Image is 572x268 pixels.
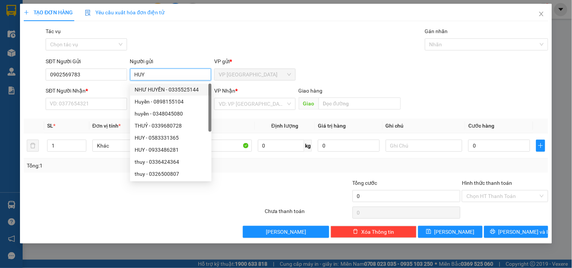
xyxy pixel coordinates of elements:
div: HUY - 0933486281 [130,144,212,156]
span: SL [47,123,53,129]
span: Giao hàng [299,88,323,94]
button: save[PERSON_NAME] [418,226,482,238]
button: Close [531,4,552,25]
div: KHOA [6,24,83,33]
div: 0927172617 [88,33,165,44]
span: plus [24,10,29,15]
div: Tổng: 1 [27,161,221,170]
button: delete [27,140,39,152]
input: VD: Bàn, Ghế [175,140,251,152]
div: VP [GEOGRAPHIC_DATA] [88,6,165,24]
div: Huyền - 0898155104 [135,97,207,106]
div: VP gửi [214,57,295,65]
button: plus [536,140,545,152]
div: 100.000 [87,49,166,59]
span: Xóa Thông tin [361,228,394,236]
div: HUY - 0583331365 [135,134,207,142]
div: VP [GEOGRAPHIC_DATA] [6,6,83,24]
span: TẠO ĐƠN HÀNG [24,9,73,15]
span: CC : [87,50,98,58]
input: Dọc đường [319,97,401,110]
label: Hình thức thanh toán [462,180,512,186]
label: Gán nhãn [425,28,448,34]
span: save [426,229,431,235]
span: [PERSON_NAME] và In [498,228,551,236]
div: PHÚC [88,24,165,33]
div: huyền - 0348045080 [130,108,212,120]
img: icon [85,10,91,16]
span: Cước hàng [468,123,494,129]
div: thuy - 0336424364 [135,158,207,166]
span: Nhận: [88,7,106,15]
div: Chưa thanh toán [264,207,351,220]
div: SĐT Người Gửi [46,57,127,65]
div: thuy - 0326500807 [135,170,207,178]
div: SĐT Người Nhận [46,87,127,95]
label: Tác vụ [46,28,61,34]
span: Tổng cước [353,180,377,186]
span: Đơn vị tính [92,123,121,129]
span: Giá trị hàng [318,123,346,129]
input: Ghi Chú [386,140,462,152]
span: Giao [299,97,319,110]
div: Huyền - 0898155104 [130,96,212,108]
span: [PERSON_NAME] [266,228,306,236]
button: deleteXóa Thông tin [331,226,417,238]
span: plus [537,143,545,149]
span: VP Tân Bình [219,69,291,80]
span: Khác [97,140,164,151]
div: 0948158647 [6,33,83,44]
span: Định lượng [271,123,298,129]
div: NHƯ HUYỀN - 0335525144 [130,84,212,96]
button: [PERSON_NAME] [243,226,329,238]
div: HUY - 0583331365 [130,132,212,144]
div: THUỶ - 0339680728 [130,120,212,132]
span: [PERSON_NAME] [434,228,475,236]
div: HUY - 0933486281 [135,146,207,154]
div: THUỶ - 0339680728 [135,122,207,130]
input: 0 [318,140,380,152]
span: Gửi: [6,7,18,15]
th: Ghi chú [383,119,465,133]
div: huyền - 0348045080 [135,110,207,118]
span: kg [304,140,312,152]
span: delete [353,229,358,235]
div: Người gửi [130,57,211,65]
div: NHƯ HUYỀN - 0335525144 [135,85,207,94]
div: thuy - 0336424364 [130,156,212,168]
span: Yêu cầu xuất hóa đơn điện tử [85,9,164,15]
span: close [538,11,544,17]
span: VP Nhận [214,88,235,94]
div: thuy - 0326500807 [130,168,212,180]
button: printer[PERSON_NAME] và In [484,226,548,238]
span: printer [490,229,495,235]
